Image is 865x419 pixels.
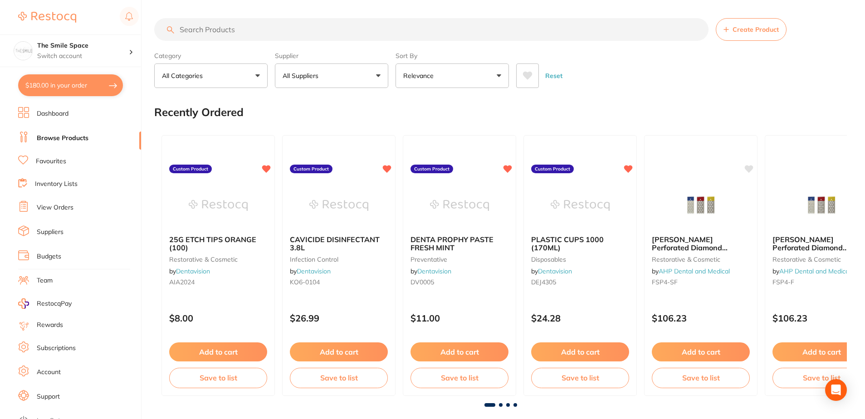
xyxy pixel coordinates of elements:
button: All Suppliers [275,63,388,88]
div: Open Intercom Messenger [825,379,847,401]
a: Dentavision [417,267,451,275]
small: FSP4-SF [652,278,750,286]
p: Switch account [37,52,129,61]
a: Subscriptions [37,344,76,353]
p: $8.00 [169,313,267,323]
button: Save to list [531,368,629,388]
a: Budgets [37,252,61,261]
a: Browse Products [37,134,88,143]
button: Add to cart [290,342,388,361]
button: Relevance [396,63,509,88]
label: Supplier [275,52,388,60]
input: Search Products [154,18,709,41]
small: restorative & cosmetic [169,256,267,263]
img: CAVICIDE DISINFECTANT 3.8L [309,183,368,228]
img: Kerr Perforated Diamond Finishing Strips FSP4-F - 4mm Wide - Fine (Red) [792,183,851,228]
label: Custom Product [290,165,332,174]
small: AIA2024 [169,278,267,286]
img: Restocq Logo [18,12,76,23]
b: CAVICIDE DISINFECTANT 3.8L [290,235,388,252]
b: 25G ETCH TIPS ORANGE (100) [169,235,267,252]
p: $24.28 [531,313,629,323]
span: by [169,267,210,275]
p: All Suppliers [283,71,322,80]
img: DENTA PROPHY PASTE FRESH MINT [430,183,489,228]
a: RestocqPay [18,298,72,309]
a: Dentavision [538,267,572,275]
a: Dentavision [297,267,331,275]
img: The Smile Space [14,42,32,60]
small: DV0005 [411,278,508,286]
b: Kerr Perforated Diamond Finishing Strips FSP4-SF - 4mm Wide - Superfine (Yellow) [652,235,750,252]
span: Create Product [733,26,779,33]
img: 25G ETCH TIPS ORANGE (100) [189,183,248,228]
a: Account [37,368,61,377]
a: AHP Dental and Medical [659,267,730,275]
img: RestocqPay [18,298,29,309]
span: by [652,267,730,275]
a: Suppliers [37,228,64,237]
span: by [411,267,451,275]
button: Add to cart [411,342,508,361]
p: Relevance [403,71,437,80]
p: $11.00 [411,313,508,323]
a: AHP Dental and Medical [779,267,850,275]
a: Favourites [36,157,66,166]
small: disposables [531,256,629,263]
a: View Orders [37,203,73,212]
button: Save to list [411,368,508,388]
b: DENTA PROPHY PASTE FRESH MINT [411,235,508,252]
p: $26.99 [290,313,388,323]
span: RestocqPay [37,299,72,308]
p: All Categories [162,71,206,80]
a: Team [37,276,53,285]
button: Reset [542,63,565,88]
label: Sort By [396,52,509,60]
button: All Categories [154,63,268,88]
label: Custom Product [169,165,212,174]
span: by [290,267,331,275]
small: restorative & cosmetic [652,256,750,263]
a: Rewards [37,321,63,330]
a: Support [37,392,60,401]
small: KO6-0104 [290,278,388,286]
p: $106.23 [652,313,750,323]
a: Restocq Logo [18,7,76,28]
button: Add to cart [169,342,267,361]
h4: The Smile Space [37,41,129,50]
a: Dashboard [37,109,68,118]
label: Custom Product [531,165,574,174]
button: Save to list [652,368,750,388]
h2: Recently Ordered [154,106,244,119]
img: PLASTIC CUPS 1000 (170ML) [551,183,610,228]
button: Save to list [290,368,388,388]
label: Custom Product [411,165,453,174]
button: Add to cart [652,342,750,361]
small: infection control [290,256,388,263]
img: Kerr Perforated Diamond Finishing Strips FSP4-SF - 4mm Wide - Superfine (Yellow) [671,183,730,228]
button: $180.00 in your order [18,74,123,96]
a: Dentavision [176,267,210,275]
small: DEJ4305 [531,278,629,286]
button: Add to cart [531,342,629,361]
button: Create Product [716,18,787,41]
small: preventative [411,256,508,263]
span: by [772,267,850,275]
b: PLASTIC CUPS 1000 (170ML) [531,235,629,252]
button: Save to list [169,368,267,388]
label: Category [154,52,268,60]
a: Inventory Lists [35,180,78,189]
span: by [531,267,572,275]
